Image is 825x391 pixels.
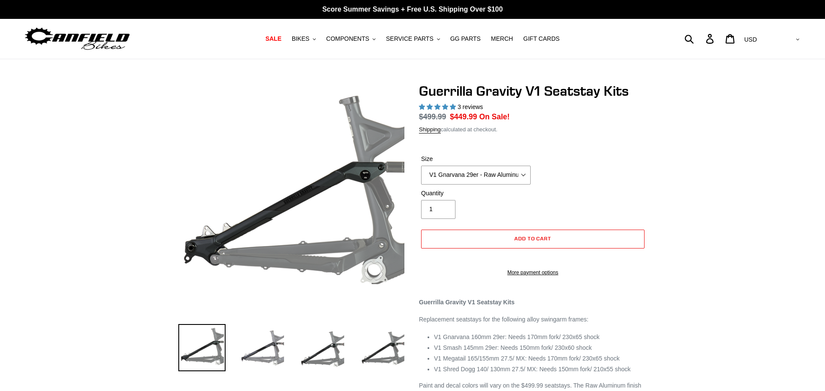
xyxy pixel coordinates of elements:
[458,103,483,110] span: 3 reviews
[292,35,309,42] span: BIKES
[287,33,320,45] button: BIKES
[419,299,515,306] strong: Guerrilla Gravity V1 Seatstay Kits
[434,365,647,374] li: V1 Shred Dogg 140/ 130mm 27.5/ MX: Needs 150mm fork/ 210x55 shock
[419,315,647,324] p: Replacement seatstays for the following alloy swingarm frames:
[519,33,564,45] a: GIFT CARDS
[689,29,711,48] input: Search
[419,125,647,134] div: calculated at checkout.
[487,33,517,45] a: MERCH
[238,324,286,371] img: Load image into Gallery viewer, Guerrilla Gravity V1 Seatstay Kits
[24,25,131,52] img: Canfield Bikes
[419,112,446,121] s: $499.99
[434,343,647,352] li: V1 Smash 145mm 29er: Needs 150mm fork/ 230x60 shock
[419,103,458,110] span: 5.00 stars
[421,155,531,164] label: Size
[450,112,477,121] span: $449.99
[446,33,485,45] a: GG PARTS
[382,33,444,45] button: SERVICE PARTS
[178,324,226,371] img: Load image into Gallery viewer, Guerrilla Gravity V1 Seatstay Kits
[326,35,369,42] span: COMPONENTS
[419,83,647,99] h1: Guerrilla Gravity V1 Seatstay Kits
[514,235,552,242] span: Add to cart
[434,354,647,363] li: V1 Megatail 165/155mm 27.5/ MX: Needs 170mm fork/ 230x65 shock
[299,324,346,371] img: Load image into Gallery viewer, Guerrilla Gravity V1 Seatstay Kits
[266,35,281,42] span: SALE
[434,333,647,342] li: V1 Gnarvana 160mm 29er: Needs 170mm fork/ 230x65 shock
[479,111,510,122] span: On Sale!
[322,33,380,45] button: COMPONENTS
[359,324,406,371] img: Load image into Gallery viewer, Guerrilla Gravity V1 Seatstay Kits
[421,189,531,198] label: Quantity
[421,269,645,276] a: More payment options
[419,126,441,133] a: Shipping
[491,35,513,42] span: MERCH
[421,230,645,249] button: Add to cart
[261,33,286,45] a: SALE
[523,35,560,42] span: GIFT CARDS
[386,35,433,42] span: SERVICE PARTS
[450,35,481,42] span: GG PARTS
